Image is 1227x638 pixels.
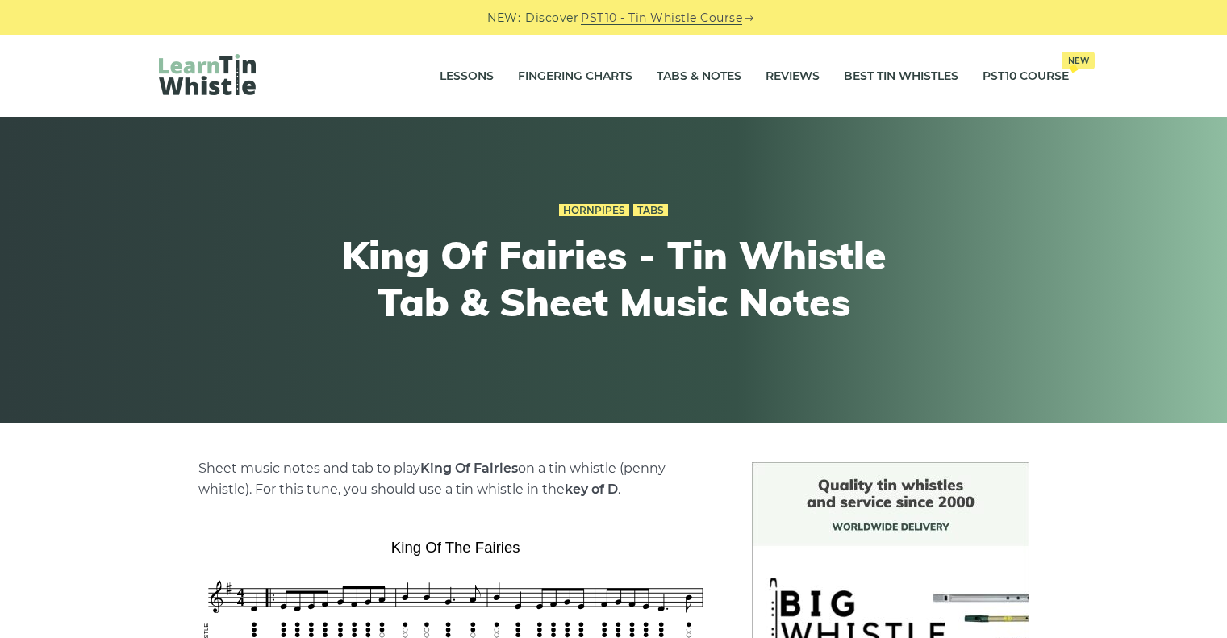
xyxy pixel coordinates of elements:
p: Sheet music notes and tab to play on a tin whistle (penny whistle). For this tune, you should use... [198,458,713,500]
a: Reviews [766,56,820,97]
a: Fingering Charts [518,56,632,97]
img: LearnTinWhistle.com [159,54,256,95]
span: New [1062,52,1095,69]
a: Tabs [633,204,668,217]
strong: key of D [565,482,618,497]
a: Lessons [440,56,494,97]
a: PST10 CourseNew [983,56,1069,97]
h1: King Of Fairies - Tin Whistle Tab & Sheet Music Notes [317,232,911,325]
a: Best Tin Whistles [844,56,958,97]
a: Hornpipes [559,204,629,217]
a: Tabs & Notes [657,56,741,97]
strong: King Of Fairies [420,461,518,476]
